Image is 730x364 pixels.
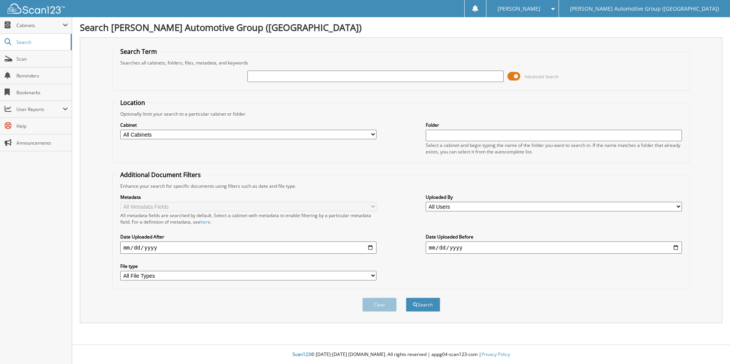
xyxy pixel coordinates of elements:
[120,234,376,240] label: Date Uploaded After
[481,351,510,358] a: Privacy Policy
[16,39,67,45] span: Search
[426,194,682,200] label: Uploaded By
[362,298,397,312] button: Clear
[200,219,210,225] a: here
[72,345,730,364] div: © [DATE]-[DATE] [DOMAIN_NAME]. All rights reserved | appg04-scan123-com |
[525,74,559,79] span: Advanced Search
[426,142,682,155] div: Select a cabinet and begin typing the name of the folder you want to search in. If the name match...
[120,194,376,200] label: Metadata
[116,98,149,107] legend: Location
[16,56,68,62] span: Scan
[80,21,722,34] h1: Search [PERSON_NAME] Automotive Group ([GEOGRAPHIC_DATA])
[16,140,68,146] span: Announcements
[406,298,440,312] button: Search
[426,234,682,240] label: Date Uploaded Before
[16,72,68,79] span: Reminders
[116,47,161,56] legend: Search Term
[16,89,68,96] span: Bookmarks
[116,183,686,189] div: Enhance your search for specific documents using filters such as date and file type.
[16,106,63,113] span: User Reports
[497,6,540,11] span: [PERSON_NAME]
[16,123,68,129] span: Help
[426,122,682,128] label: Folder
[426,242,682,254] input: end
[116,171,205,179] legend: Additional Document Filters
[570,6,719,11] span: [PERSON_NAME] Automotive Group ([GEOGRAPHIC_DATA])
[292,351,311,358] span: Scan123
[8,3,65,14] img: scan123-logo-white.svg
[116,111,686,117] div: Optionally limit your search to a particular cabinet or folder
[116,60,686,66] div: Searches all cabinets, folders, files, metadata, and keywords
[120,263,376,269] label: File type
[120,122,376,128] label: Cabinet
[120,212,376,225] div: All metadata fields are searched by default. Select a cabinet with metadata to enable filtering b...
[120,242,376,254] input: start
[16,22,63,29] span: Cabinets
